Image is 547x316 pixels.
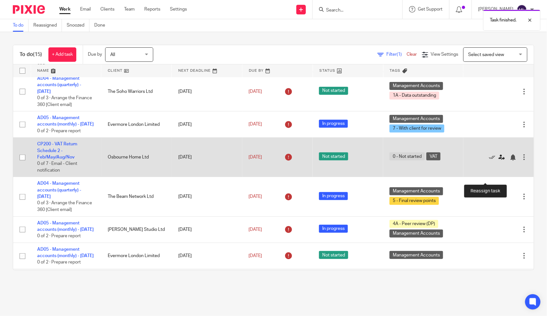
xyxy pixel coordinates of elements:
[390,92,439,100] span: 1A - Data outstanding
[390,230,443,238] span: Management Accounts
[390,82,443,90] span: Management Accounts
[249,155,262,159] span: [DATE]
[37,201,92,212] span: 0 of 3 · Arrange the Finance 360 [Client email]
[101,138,172,177] td: Osbourne Home Ltd
[319,225,348,233] span: In progress
[37,221,94,232] a: AD05 - Management accounts (monthly) - [DATE]
[390,197,439,205] span: 5 - Final review points
[33,52,42,57] span: (15)
[390,251,443,259] span: Management Accounts
[431,52,459,57] span: View Settings
[33,19,62,32] a: Reassigned
[249,89,262,94] span: [DATE]
[319,251,348,259] span: Not started
[172,177,242,216] td: [DATE]
[88,51,102,58] p: Due by
[37,116,94,126] a: AD05 - Management accounts (monthly) - [DATE]
[101,269,172,295] td: [PERSON_NAME] Ltd
[101,243,172,269] td: Evermore London Limited
[407,52,417,57] a: Clear
[172,138,242,177] td: [DATE]
[319,192,348,200] span: In progress
[144,6,160,12] a: Reports
[37,234,81,238] span: 0 of 2 · Prepare report
[172,111,242,138] td: [DATE]
[517,4,527,15] img: svg%3E
[397,52,402,57] span: (1)
[172,72,242,111] td: [DATE]
[13,19,29,32] a: To do
[101,72,172,111] td: The Soho Warriors Ltd
[48,47,76,62] a: + Add task
[390,187,443,195] span: Management Accounts
[110,53,115,57] span: All
[37,96,92,107] span: 0 of 3 · Arrange the Finance 360 [Client email]
[37,181,81,199] a: AD04 - Management accounts (quarterly) - [DATE]
[67,19,89,32] a: Snoozed
[37,142,77,159] a: CP200 - VAT Return Schedule 2 - Feb/May/Aug/Nov
[489,154,499,160] a: Mark as done
[249,254,262,258] span: [DATE]
[100,6,114,12] a: Clients
[101,111,172,138] td: Evermore London Limited
[249,194,262,199] span: [DATE]
[37,247,94,258] a: AD05 - Management accounts (monthly) - [DATE]
[426,152,441,160] span: VAT
[124,6,135,12] a: Team
[101,216,172,243] td: [PERSON_NAME] Studio Ltd
[390,220,438,228] span: 4A - Peer review (DP)
[249,227,262,232] span: [DATE]
[390,152,425,160] span: 0 - Not started
[80,6,91,12] a: Email
[390,125,444,133] span: 7 - With client for review
[170,6,187,12] a: Settings
[101,177,172,216] td: The Beam Network Ltd
[37,129,81,133] span: 0 of 2 · Prepare report
[390,69,401,72] span: Tags
[172,269,242,295] td: [DATE]
[319,87,348,95] span: Not started
[37,76,81,94] a: AD04 - Management accounts (quarterly) - [DATE]
[172,243,242,269] td: [DATE]
[13,5,45,14] img: Pixie
[490,17,517,23] p: Task finished.
[468,53,504,57] span: Select saved view
[37,260,81,265] span: 0 of 2 · Prepare report
[59,6,71,12] a: Work
[20,51,42,58] h1: To do
[172,216,242,243] td: [DATE]
[94,19,110,32] a: Done
[37,162,77,173] span: 0 of 7 · Email - Client notification
[390,115,443,123] span: Management Accounts
[386,52,407,57] span: Filter
[249,122,262,127] span: [DATE]
[319,152,348,160] span: Not started
[319,120,348,128] span: In progress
